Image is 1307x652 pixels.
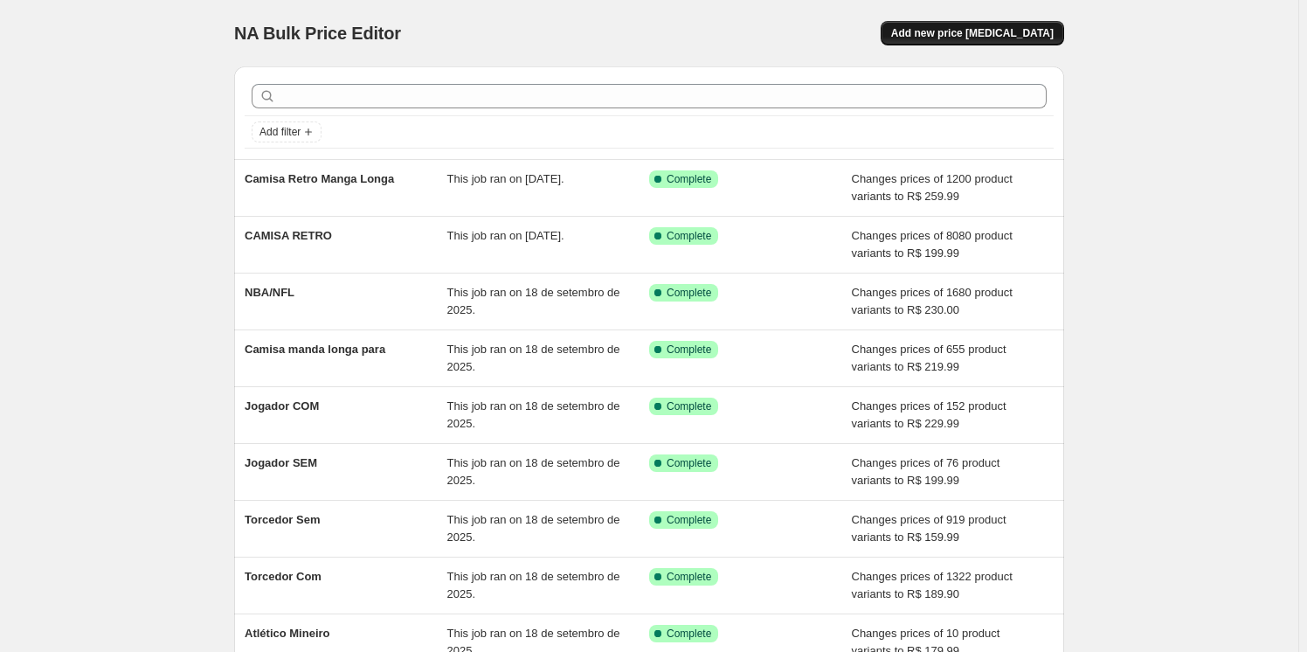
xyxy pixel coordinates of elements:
span: Torcedor Com [245,570,322,583]
span: Changes prices of 919 product variants to R$ 159.99 [852,513,1006,544]
span: NA Bulk Price Editor [234,24,401,43]
span: This job ran on 18 de setembro de 2025. [447,286,620,316]
span: CAMISA RETRO [245,229,332,242]
span: Changes prices of 1200 product variants to R$ 259.99 [852,172,1013,203]
button: Add new price [MEDICAL_DATA] [881,21,1064,45]
span: Changes prices of 152 product variants to R$ 229.99 [852,399,1006,430]
span: Changes prices of 76 product variants to R$ 199.99 [852,456,1000,487]
span: Add new price [MEDICAL_DATA] [891,26,1054,40]
span: Complete [667,343,711,357]
span: Complete [667,456,711,470]
button: Add filter [252,121,322,142]
span: Changes prices of 1680 product variants to R$ 230.00 [852,286,1013,316]
span: Jogador COM [245,399,319,413]
span: This job ran on 18 de setembro de 2025. [447,513,620,544]
span: This job ran on 18 de setembro de 2025. [447,570,620,600]
span: Complete [667,399,711,413]
span: This job ran on [DATE]. [447,229,564,242]
span: Complete [667,229,711,243]
span: Complete [667,570,711,584]
span: This job ran on 18 de setembro de 2025. [447,399,620,430]
span: Camisa manda longa para [245,343,385,356]
span: Changes prices of 1322 product variants to R$ 189.90 [852,570,1013,600]
span: Complete [667,513,711,527]
span: Torcedor Sem [245,513,320,526]
span: Changes prices of 8080 product variants to R$ 199.99 [852,229,1013,260]
span: This job ran on 18 de setembro de 2025. [447,343,620,373]
span: NBA/NFL [245,286,294,299]
span: Jogador SEM [245,456,317,469]
span: Add filter [259,125,301,139]
span: Complete [667,627,711,641]
span: This job ran on 18 de setembro de 2025. [447,456,620,487]
span: Camisa Retro Manga Longa [245,172,394,185]
span: Atlético Mineiro [245,627,330,640]
span: Complete [667,172,711,186]
span: This job ran on [DATE]. [447,172,564,185]
span: Complete [667,286,711,300]
span: Changes prices of 655 product variants to R$ 219.99 [852,343,1006,373]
